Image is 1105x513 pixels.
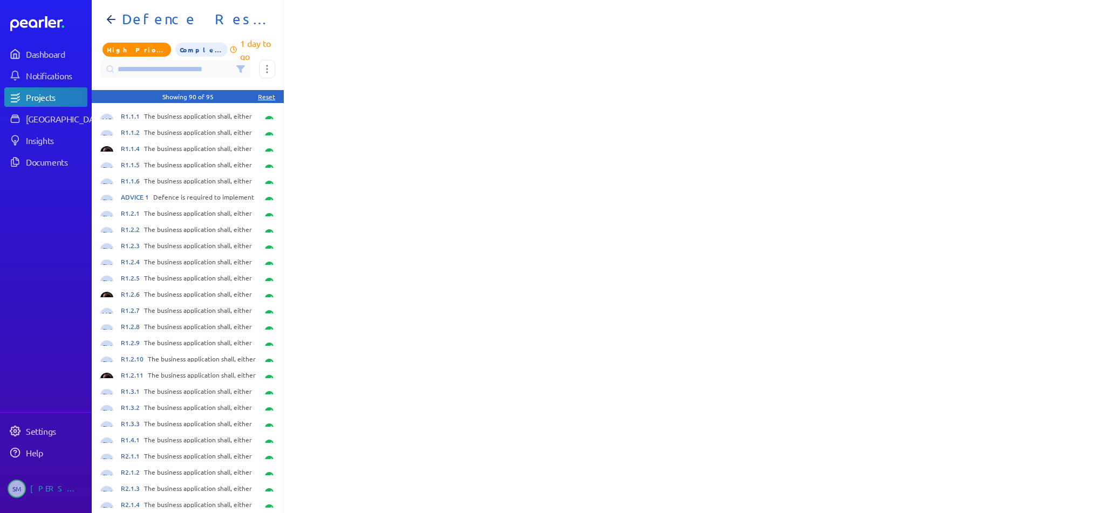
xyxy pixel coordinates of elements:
div: The business application shall, either alone or in conjunction with other applications store the ... [121,484,258,501]
span: Steve Whittington [100,357,113,370]
span: Steve Whittington [100,470,113,483]
span: R1.2.5 [121,273,144,282]
span: Steve Whittington [100,243,113,256]
span: R1.2.7 [121,306,144,314]
div: The business application shall, either alone or in conjunction with other applications support do... [121,403,258,420]
div: The business application shall, either alone or in conjunction with other applications enable the... [121,112,258,129]
span: R2.1.1 [121,452,144,460]
img: Ryan Baird [100,292,113,305]
a: Documents [4,152,87,172]
span: R1.2.4 [121,257,144,266]
span: R2.1.3 [121,484,144,493]
a: Notifications [4,66,87,85]
span: R1.2.6 [121,290,144,298]
span: Steve Whittington [100,195,113,208]
div: Reset [258,92,275,101]
div: Documents [26,156,86,167]
div: The business application shall, either alone or in conjunction with other applications enable the... [121,209,258,226]
a: Dashboard [10,16,87,31]
a: [GEOGRAPHIC_DATA] [4,109,87,128]
a: Dashboard [4,44,87,64]
span: Steve Whittington [100,437,113,450]
span: Steve Whittington [100,405,113,418]
span: Steve Whittington [100,276,113,289]
span: Stuart Meyers [8,480,26,498]
span: R1.1.5 [121,160,144,169]
div: The business application shall, either alone or in conjunction with other applications be able to... [121,452,258,469]
span: Steve Whittington [100,179,113,191]
span: R1.3.2 [121,403,144,412]
div: The business application shall, either alone or in conjunction with other applications, be able t... [121,371,258,388]
span: Steve Whittington [100,454,113,467]
img: Ryan Baird [100,146,113,159]
span: Michael Grimwade [100,308,113,321]
div: Defence is required to implement the Australian Government Recordskeeping Metadata Standard. Defe... [121,193,258,210]
div: The business application shall, either alone or in conjunction with other applications support ca... [121,160,258,177]
span: Steve Whittington [100,211,113,224]
a: Settings [4,421,87,441]
span: Steve Whittington [100,389,113,402]
a: SM[PERSON_NAME] [4,475,87,502]
div: The business application shall, either alone or in conjunction with other applications, allow use... [121,354,258,372]
span: R1.3.1 [121,387,144,395]
div: Insights [26,135,86,146]
span: R1.1.4 [121,144,144,153]
span: R1.2.9 [121,338,144,347]
a: Insights [4,131,87,150]
span: R2.1.4 [121,500,144,509]
div: Projects [26,92,86,102]
div: The business application shall, either alone or in conjunction with other applications, allow int... [121,176,258,194]
div: Showing 90 of 95 [162,92,214,101]
div: The business application shall, either alone or in conjunction with other applications, be able t... [121,322,258,339]
img: Ryan Baird [100,373,113,386]
span: Steve Whittington [100,421,113,434]
span: R1.3.3 [121,419,144,428]
span: All Questions Completed [175,43,228,57]
span: Steve Whittington [100,130,113,143]
span: Steve Whittington [100,324,113,337]
span: R1.4.1 [121,435,144,444]
div: The business application shall, either alone or in conjunction with other applications, support i... [121,419,258,436]
div: Notifications [26,70,86,81]
div: [PERSON_NAME] [30,480,84,498]
p: 1 day to go [240,37,275,63]
span: R2.1.2 [121,468,144,476]
span: R1.1.1 [121,112,144,120]
span: R1.2.11 [121,371,148,379]
div: The business application shall, either alone or in conjunction with other applications support th... [121,257,258,275]
span: Michael Grimwade [100,114,113,127]
a: Projects [4,87,87,107]
div: The business application shall, either alone or in conjunction with other applications be able to... [121,290,258,307]
span: Priority [103,43,171,57]
span: R1.2.3 [121,241,144,250]
div: The business application shall, either alone or in conjunction with other applications retain key... [121,468,258,485]
span: Steve Whittington [100,162,113,175]
span: R1.1.2 [121,128,144,136]
div: The business application shall, either alone or in conjunction with other applications enable the... [121,144,258,161]
span: Steve Whittington [100,259,113,272]
span: ADVICE 1 [121,193,153,201]
span: R1.1.6 [121,176,144,185]
div: Dashboard [26,49,86,59]
span: Steve Whittington [100,486,113,499]
div: The business application shall, either alone or in conjunction with other applications support co... [121,306,258,323]
div: [GEOGRAPHIC_DATA] [26,113,106,124]
span: R1.2.2 [121,225,144,234]
div: The business application shall, either alone or in conjunction with other applications where an i... [121,128,258,145]
a: Help [4,443,87,462]
div: Help [26,447,86,458]
div: The business application shall, either alone or in conjunction with other applications allow auth... [121,338,258,355]
span: Steve Whittington [100,340,113,353]
span: R1.2.10 [121,354,148,363]
div: Settings [26,426,86,436]
span: R1.2.8 [121,322,144,331]
div: The business application shall, either alone or in conjunction with other applications be able to... [121,387,258,404]
span: R1.2.1 [121,209,144,217]
h1: Defence Response 202509 [118,11,265,28]
div: The business application shall, either alone or in conjunction with other application manage and ... [121,435,258,453]
div: The business application shall, either alone or in conjunction with other applications enable the... [121,225,258,242]
div: The business application shall, either alone or in conjunction with other applications be able to... [121,241,258,258]
span: Steve Whittington [100,227,113,240]
div: The business application shall, either alone or in conjunction with other applications be able to... [121,273,258,291]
